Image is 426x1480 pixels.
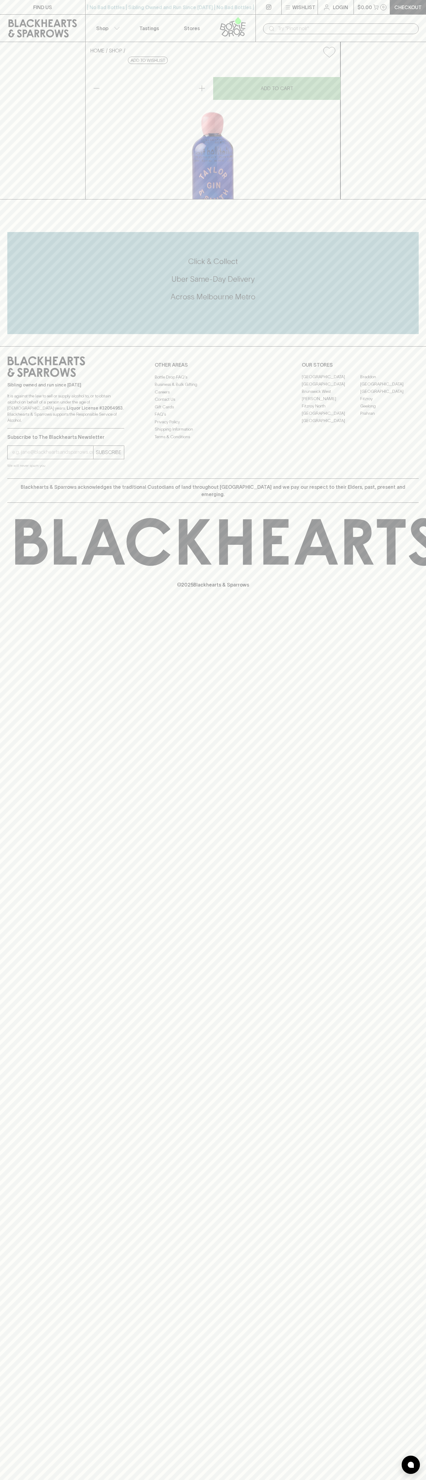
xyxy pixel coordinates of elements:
a: Bottle Drop FAQ's [155,373,272,381]
a: Contact Us [155,396,272,403]
a: Business & Bulk Gifting [155,381,272,388]
p: Checkout [394,4,422,11]
p: OUR STORES [302,361,419,368]
p: Blackhearts & Sparrows acknowledges the traditional Custodians of land throughout [GEOGRAPHIC_DAT... [12,483,414,498]
a: Privacy Policy [155,418,272,425]
button: ADD TO CART [213,77,340,100]
p: Tastings [139,25,159,32]
p: OTHER AREAS [155,361,272,368]
button: Add to wishlist [321,44,338,60]
a: [PERSON_NAME] [302,395,360,403]
button: Shop [86,15,128,42]
h5: Click & Collect [7,256,419,266]
a: [GEOGRAPHIC_DATA] [302,381,360,388]
a: FAQ's [155,411,272,418]
a: Careers [155,388,272,396]
a: Braddon [360,373,419,381]
a: [GEOGRAPHIC_DATA] [302,410,360,417]
p: Sibling owned and run since [DATE] [7,382,124,388]
p: SUBSCRIBE [96,449,121,456]
a: SHOP [109,48,122,53]
p: Shop [96,25,108,32]
a: Fitzroy [360,395,419,403]
a: Prahran [360,410,419,417]
img: 18806.png [86,62,340,199]
h5: Uber Same-Day Delivery [7,274,419,284]
p: ADD TO CART [261,85,293,92]
a: Fitzroy North [302,403,360,410]
div: Call to action block [7,232,419,334]
a: Tastings [128,15,171,42]
img: bubble-icon [408,1462,414,1468]
a: [GEOGRAPHIC_DATA] [302,373,360,381]
p: It is against the law to sell or supply alcohol to, or to obtain alcohol on behalf of a person un... [7,393,124,423]
a: Stores [171,15,213,42]
a: [GEOGRAPHIC_DATA] [360,388,419,395]
h5: Across Melbourne Metro [7,292,419,302]
p: $0.00 [357,4,372,11]
a: [GEOGRAPHIC_DATA] [360,381,419,388]
input: e.g. jane@blackheartsandsparrows.com.au [12,447,93,457]
a: Geelong [360,403,419,410]
a: Gift Cards [155,403,272,411]
a: HOME [90,48,104,53]
strong: Liquor License #32064953 [67,406,123,411]
button: Add to wishlist [128,57,168,64]
input: Try "Pinot noir" [278,24,414,33]
a: Terms & Conditions [155,433,272,440]
p: We will never spam you [7,463,124,469]
a: [GEOGRAPHIC_DATA] [302,417,360,425]
a: Shipping Information [155,426,272,433]
p: Subscribe to The Blackhearts Newsletter [7,433,124,441]
p: 0 [382,5,385,9]
p: FIND US [33,4,52,11]
p: Stores [184,25,200,32]
p: Wishlist [292,4,315,11]
a: Brunswick West [302,388,360,395]
button: SUBSCRIBE [93,446,124,459]
p: Login [333,4,348,11]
